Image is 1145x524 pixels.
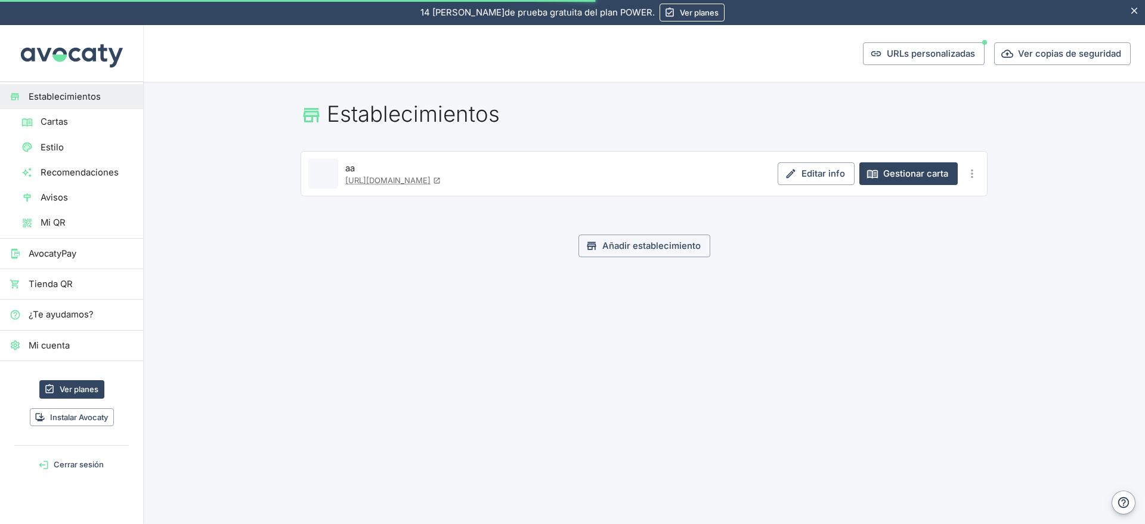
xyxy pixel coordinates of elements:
span: Mi QR [41,216,134,229]
button: Añadir establecimiento [578,235,710,257]
button: Esconder aviso [1124,1,1145,21]
a: Editar info [778,162,855,185]
span: Tienda QR [29,278,134,291]
span: ¿Te ayudamos? [29,308,134,321]
a: Editar establecimiento [308,159,338,189]
span: Recomendaciones [41,166,134,179]
button: Cerrar sesión [5,455,138,474]
span: AvocatyPay [29,247,134,260]
button: Ver copias de seguridad [994,42,1131,65]
button: Ayuda y contacto [1112,491,1135,514]
h1: Establecimientos [301,101,988,127]
a: Gestionar carta [859,162,958,185]
span: Establecimientos [29,90,134,103]
a: Ver planes [39,380,104,399]
span: Avisos [41,191,134,204]
a: Ver planes [660,4,725,21]
a: [URL][DOMAIN_NAME] [345,175,441,185]
p: de prueba gratuita del plan POWER. [420,6,655,19]
button: Instalar Avocaty [30,408,114,427]
img: Avocaty [18,25,125,81]
span: Mi cuenta [29,339,134,352]
span: Estilo [41,141,134,154]
span: 14 [PERSON_NAME] [420,7,505,18]
button: Más opciones [963,164,982,183]
p: aa [345,162,441,175]
span: Cartas [41,115,134,128]
button: URLs personalizadas [863,42,985,65]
